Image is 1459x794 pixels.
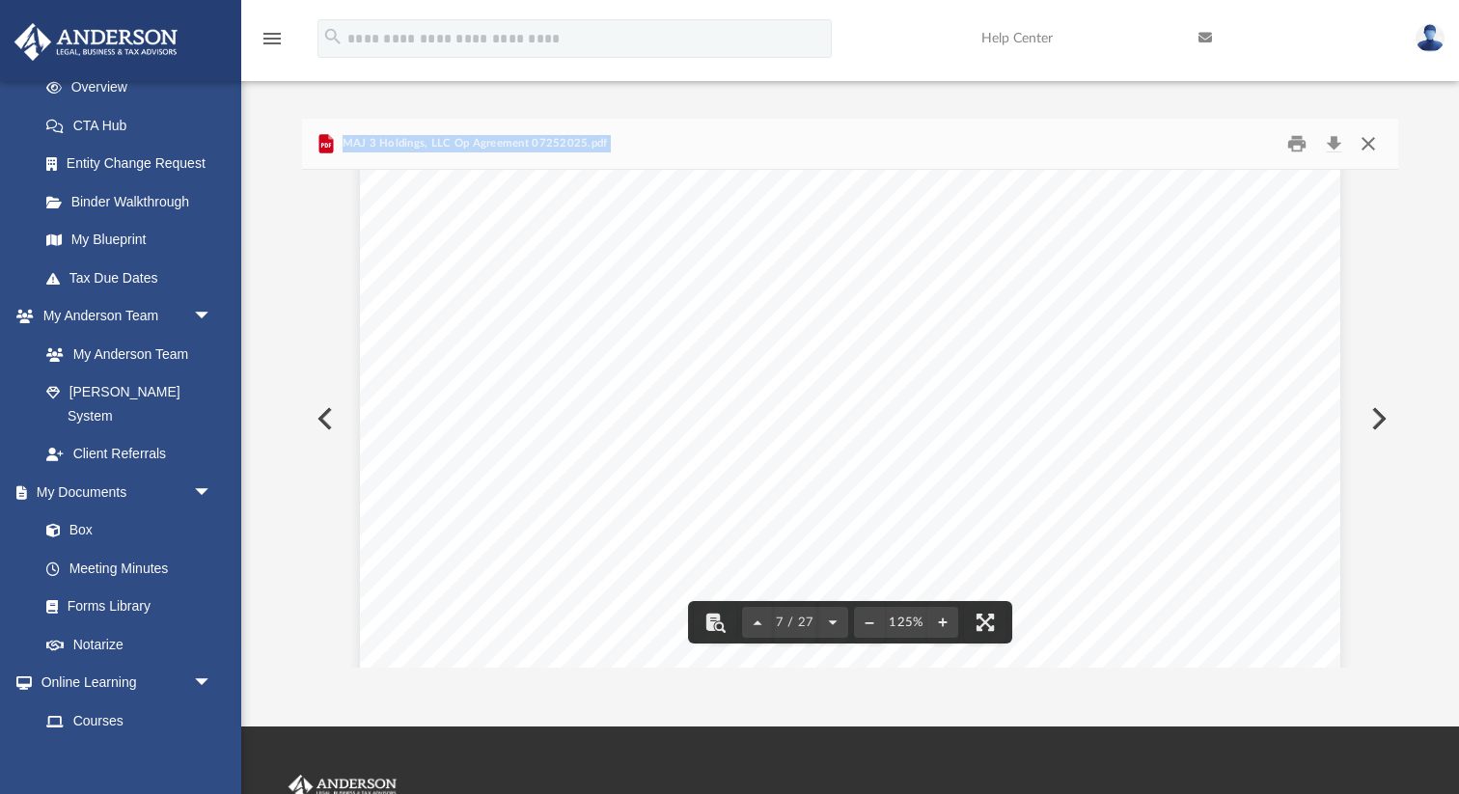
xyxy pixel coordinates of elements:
a: CTA Hub [27,106,241,145]
button: Toggle findbar [694,601,736,643]
span: arrow_drop_down [193,473,232,512]
span: arrow_drop_down [193,664,232,703]
a: My Anderson Team [27,335,222,373]
a: Meeting Minutes [27,549,232,588]
a: Tax Due Dates [27,259,241,297]
a: Binder Walkthrough [27,182,241,221]
div: File preview [302,170,1398,668]
a: Courses [27,701,232,740]
a: Overview [27,68,241,107]
a: My Blueprint [27,221,232,260]
a: [PERSON_NAME] System [27,373,232,435]
div: Preview [302,119,1398,668]
i: menu [261,27,284,50]
button: Next File [1356,392,1398,446]
span: 7 / 27 [773,616,817,629]
img: Anderson Advisors Platinum Portal [9,23,183,61]
a: My Anderson Teamarrow_drop_down [14,297,232,336]
a: Notarize [27,625,232,664]
a: Box [27,511,222,550]
a: menu [261,37,284,50]
button: Zoom out [854,601,885,643]
span: arrow_drop_down [193,297,232,337]
a: Forms Library [27,588,222,626]
button: Next page [817,601,848,643]
i: search [322,26,344,47]
img: User Pic [1416,24,1445,52]
button: Previous File [302,392,344,446]
button: Print [1279,129,1317,159]
a: My Documentsarrow_drop_down [14,473,232,511]
button: Zoom in [927,601,958,643]
button: 7 / 27 [773,601,817,643]
div: Document Viewer [302,170,1398,668]
button: Close [1351,129,1386,159]
button: Previous page [742,601,773,643]
div: Current zoom level [885,616,927,629]
a: Entity Change Request [27,145,241,183]
a: Online Learningarrow_drop_down [14,664,232,702]
span: MAJ 3 Holdings, LLC Op Agreement 07252025.pdf [338,135,607,152]
a: Client Referrals [27,435,232,474]
button: Download [1316,129,1351,159]
button: Enter fullscreen [964,601,1006,643]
